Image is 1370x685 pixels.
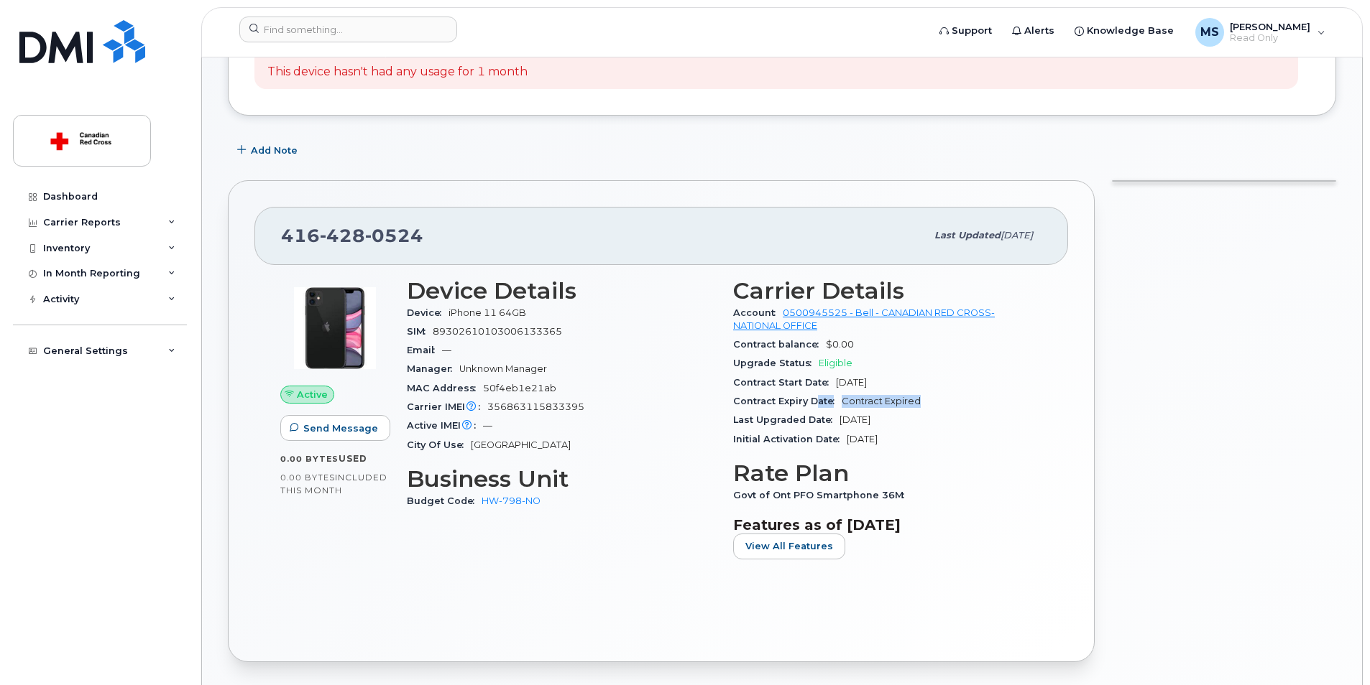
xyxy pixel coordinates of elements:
span: used [339,453,367,464]
span: Eligible [819,358,852,368]
span: 416 [281,225,423,246]
span: Contract Start Date [733,377,836,388]
span: Active [297,388,328,401]
span: Initial Activation Date [733,434,847,444]
span: Account [733,307,783,318]
div: Mojgan Salimi [1185,18,1335,47]
span: Last Upgraded Date [733,414,840,425]
span: 0524 [365,225,423,246]
span: Contract balance [733,339,826,350]
span: — [442,345,451,355]
span: Support [952,24,992,38]
span: Last updated [934,230,1001,241]
span: Upgrade Status [733,358,819,368]
span: Budget Code [407,495,482,506]
h3: Features as of [DATE] [733,516,1042,533]
span: [DATE] [840,414,870,425]
span: iPhone 11 64GB [449,307,526,318]
button: View All Features [733,533,845,559]
img: iPhone_11.jpg [292,285,378,371]
span: 0.00 Bytes [280,472,335,483]
span: 0.00 Bytes [280,454,339,464]
span: Device [407,307,449,318]
span: City Of Use [407,439,471,450]
span: $0.00 [826,339,854,350]
span: Contract Expiry Date [733,396,842,406]
span: Manager [407,363,459,374]
span: included this month [280,472,387,495]
a: 0500945525 - Bell - CANADIAN RED CROSS- NATIONAL OFFICE [733,307,995,331]
span: MS [1200,24,1219,41]
span: 356863115833395 [487,401,584,412]
span: Add Note [251,144,298,157]
h3: Rate Plan [733,460,1042,486]
span: MAC Address [407,383,483,393]
span: [GEOGRAPHIC_DATA] [471,439,571,450]
a: HW-798-NO [482,495,541,506]
span: Send Message [303,421,378,435]
span: Carrier IMEI [407,401,487,412]
h3: Carrier Details [733,278,1042,304]
a: Alerts [1002,17,1065,45]
span: Contract Expired [842,396,921,406]
span: Knowledge Base [1087,24,1174,38]
span: [PERSON_NAME] [1230,21,1310,32]
span: Active IMEI [407,420,483,431]
span: Unknown Manager [459,363,547,374]
span: — [483,420,492,431]
p: This device hasn't had any usage for 1 month [267,64,528,80]
span: [DATE] [847,434,878,444]
button: Add Note [228,137,310,163]
span: Govt of Ont PFO Smartphone 36M [733,490,911,500]
h3: Device Details [407,278,716,304]
span: 89302610103006133365 [433,326,562,337]
span: [DATE] [836,377,867,388]
h3: Business Unit [407,466,716,492]
input: Find something... [239,17,457,42]
span: Alerts [1024,24,1054,38]
span: View All Features [745,539,833,553]
span: 428 [320,225,365,246]
button: Send Message [280,415,390,441]
span: SIM [407,326,433,337]
span: Read Only [1230,32,1310,44]
span: Email [407,345,442,355]
span: [DATE] [1001,230,1033,241]
a: Knowledge Base [1065,17,1184,45]
a: Support [929,17,1002,45]
span: 50f4eb1e21ab [483,383,556,393]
